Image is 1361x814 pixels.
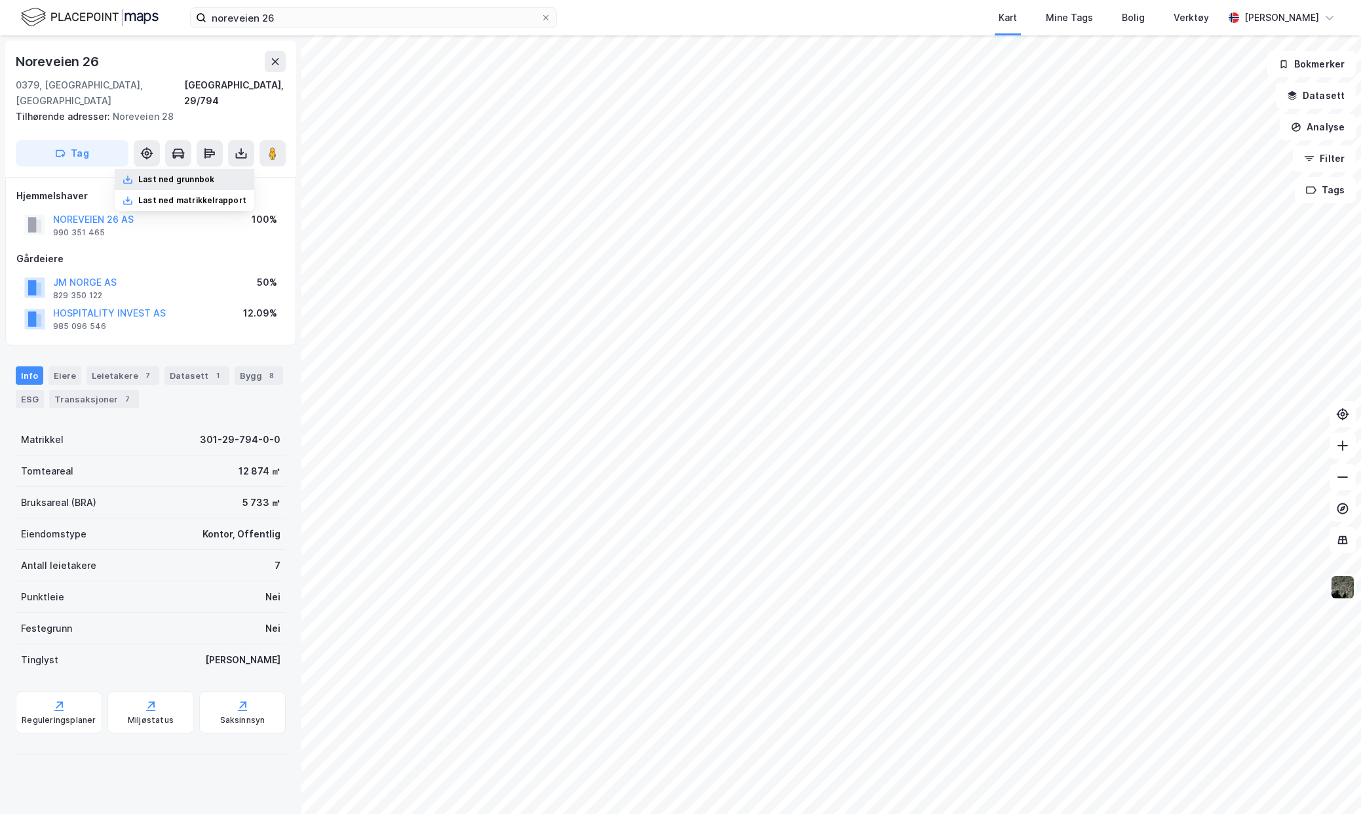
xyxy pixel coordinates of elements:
button: Datasett [1276,83,1356,109]
div: 5 733 ㎡ [242,495,280,511]
input: Søk på adresse, matrikkel, gårdeiere, leietakere eller personer [206,8,541,28]
div: Reguleringsplaner [22,715,96,726]
div: Saksinnsyn [220,715,265,726]
span: Tilhørende adresser: [16,111,113,122]
div: 12 874 ㎡ [239,463,280,479]
div: Nei [265,621,280,636]
div: Nei [265,589,280,605]
div: Verktøy [1174,10,1209,26]
div: [PERSON_NAME] [205,652,280,668]
div: Punktleie [21,589,64,605]
div: 7 [121,393,134,406]
div: 7 [141,369,154,382]
iframe: Chat Widget [1295,751,1361,814]
button: Filter [1293,145,1356,172]
div: 8 [265,369,278,382]
div: 12.09% [243,305,277,321]
div: Gårdeiere [16,251,285,267]
div: 100% [252,212,277,227]
button: Analyse [1280,114,1356,140]
div: Noreveien 28 [16,109,275,125]
div: Bruksareal (BRA) [21,495,96,511]
div: Last ned grunnbok [138,174,214,185]
button: Bokmerker [1267,51,1356,77]
div: Leietakere [86,366,159,385]
div: Tinglyst [21,652,58,668]
div: Datasett [164,366,229,385]
div: Eiendomstype [21,526,86,542]
div: Info [16,366,43,385]
div: Bolig [1122,10,1145,26]
div: Hjemmelshaver [16,188,285,204]
div: Eiere [48,366,81,385]
div: 829 350 122 [53,290,102,301]
div: Last ned matrikkelrapport [138,195,246,206]
div: ESG [16,390,44,408]
div: 0379, [GEOGRAPHIC_DATA], [GEOGRAPHIC_DATA] [16,77,184,109]
button: Tags [1295,177,1356,203]
div: 50% [257,275,277,290]
div: Matrikkel [21,432,64,448]
div: Kart [999,10,1017,26]
div: Festegrunn [21,621,72,636]
div: Noreveien 26 [16,51,102,72]
div: Transaksjoner [49,390,139,408]
div: 7 [275,558,280,573]
img: 9k= [1330,575,1355,600]
div: [PERSON_NAME] [1244,10,1319,26]
div: 985 096 546 [53,321,106,332]
div: Kontor, Offentlig [202,526,280,542]
div: Miljøstatus [128,715,174,726]
div: 990 351 465 [53,227,105,238]
div: Mine Tags [1046,10,1093,26]
div: 1 [211,369,224,382]
img: logo.f888ab2527a4732fd821a326f86c7f29.svg [21,6,159,29]
div: [GEOGRAPHIC_DATA], 29/794 [184,77,286,109]
div: Kontrollprogram for chat [1295,751,1361,814]
div: Tomteareal [21,463,73,479]
div: Antall leietakere [21,558,96,573]
button: Tag [16,140,128,166]
div: Bygg [235,366,283,385]
div: 301-29-794-0-0 [200,432,280,448]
